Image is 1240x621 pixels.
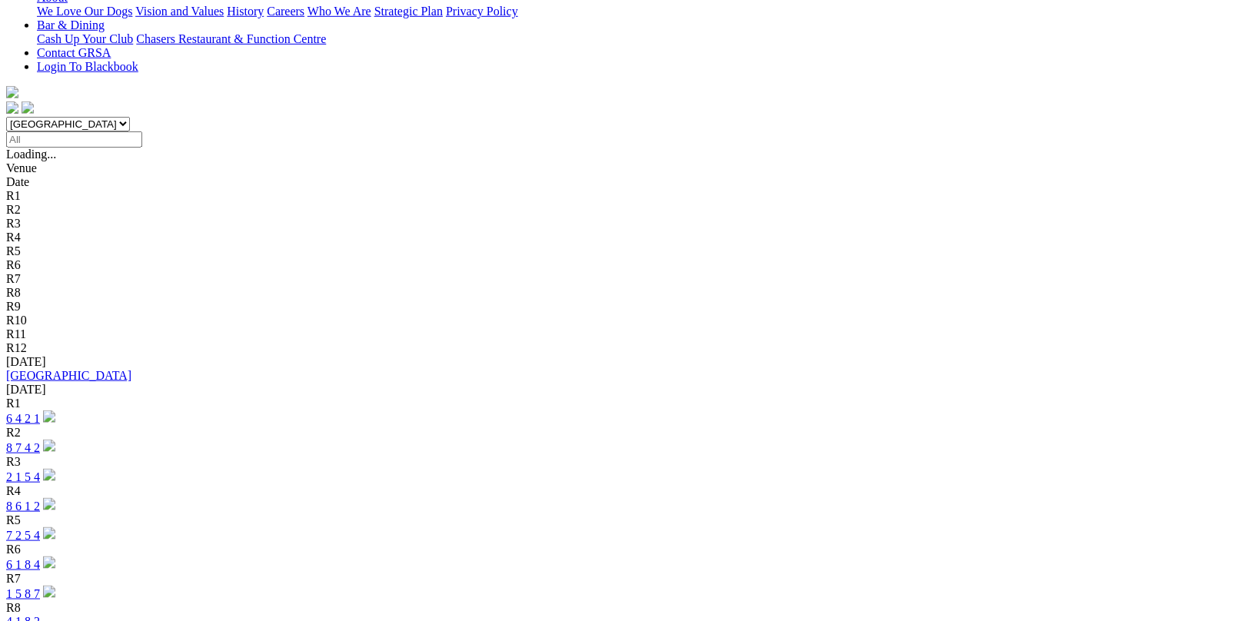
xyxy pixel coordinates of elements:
div: R4 [6,231,1234,244]
div: Venue [6,161,1234,175]
a: [GEOGRAPHIC_DATA] [6,369,131,382]
a: Vision and Values [135,5,224,18]
a: 8 7 4 2 [6,441,40,454]
a: Who We Are [308,5,371,18]
div: Bar & Dining [37,32,1234,46]
a: 2 1 5 4 [6,470,40,483]
a: 1 5 8 7 [6,587,40,600]
div: R5 [6,513,1234,527]
input: Select date [6,131,142,148]
div: R2 [6,203,1234,217]
div: R7 [6,272,1234,286]
img: play-circle.svg [43,527,55,540]
a: We Love Our Dogs [37,5,132,18]
a: 7 2 5 4 [6,529,40,542]
div: R12 [6,341,1234,355]
div: R3 [6,217,1234,231]
span: Loading... [6,148,56,161]
img: play-circle.svg [43,498,55,510]
div: R11 [6,327,1234,341]
div: R8 [6,286,1234,300]
a: History [227,5,264,18]
div: Date [6,175,1234,189]
div: R1 [6,397,1234,410]
div: R2 [6,426,1234,440]
a: 6 4 2 1 [6,412,40,425]
a: 6 1 8 4 [6,558,40,571]
div: About [37,5,1234,18]
img: play-circle.svg [43,440,55,452]
a: Privacy Policy [446,5,518,18]
img: facebook.svg [6,101,18,114]
div: R6 [6,543,1234,556]
img: play-circle.svg [43,556,55,569]
a: Chasers Restaurant & Function Centre [136,32,326,45]
a: Contact GRSA [37,46,111,59]
a: Cash Up Your Club [37,32,133,45]
div: R6 [6,258,1234,272]
a: Strategic Plan [374,5,443,18]
img: play-circle.svg [43,586,55,598]
a: Login To Blackbook [37,60,138,73]
a: Bar & Dining [37,18,105,32]
a: 8 6 1 2 [6,500,40,513]
img: play-circle.svg [43,410,55,423]
a: Careers [267,5,304,18]
div: R10 [6,314,1234,327]
div: [DATE] [6,355,1234,369]
div: R8 [6,601,1234,615]
div: R3 [6,455,1234,469]
div: [DATE] [6,383,1234,397]
div: R7 [6,572,1234,586]
img: twitter.svg [22,101,34,114]
div: R9 [6,300,1234,314]
img: logo-grsa-white.png [6,86,18,98]
div: R1 [6,189,1234,203]
div: R5 [6,244,1234,258]
div: R4 [6,484,1234,498]
img: play-circle.svg [43,469,55,481]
